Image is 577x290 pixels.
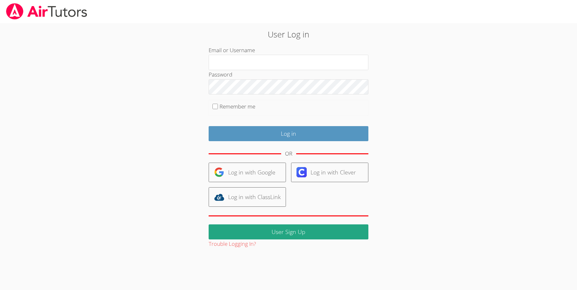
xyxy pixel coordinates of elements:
[296,167,307,177] img: clever-logo-6eab21bc6e7a338710f1a6ff85c0baf02591cd810cc4098c63d3a4b26e2feb20.svg
[209,46,255,54] label: Email or Username
[291,163,368,182] a: Log in with Clever
[5,3,88,20] img: airtutors_banner-c4298cdbf04f3fff15de1276eac7730deb9818008684d7c2e4769d2f7ddbe033.png
[285,149,292,158] div: OR
[209,187,286,207] a: Log in with ClassLink
[209,126,368,141] input: Log in
[209,163,286,182] a: Log in with Google
[209,224,368,239] a: User Sign Up
[133,28,444,40] h2: User Log in
[209,239,256,249] button: Trouble Logging In?
[214,192,224,202] img: classlink-logo-d6bb404cc1216ec64c9a2012d9dc4662098be43eaf13dc465df04b49fa7ab582.svg
[209,71,232,78] label: Password
[214,167,224,177] img: google-logo-50288ca7cdecda66e5e0955fdab243c47b7ad437acaf1139b6f446037453330a.svg
[219,103,255,110] label: Remember me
